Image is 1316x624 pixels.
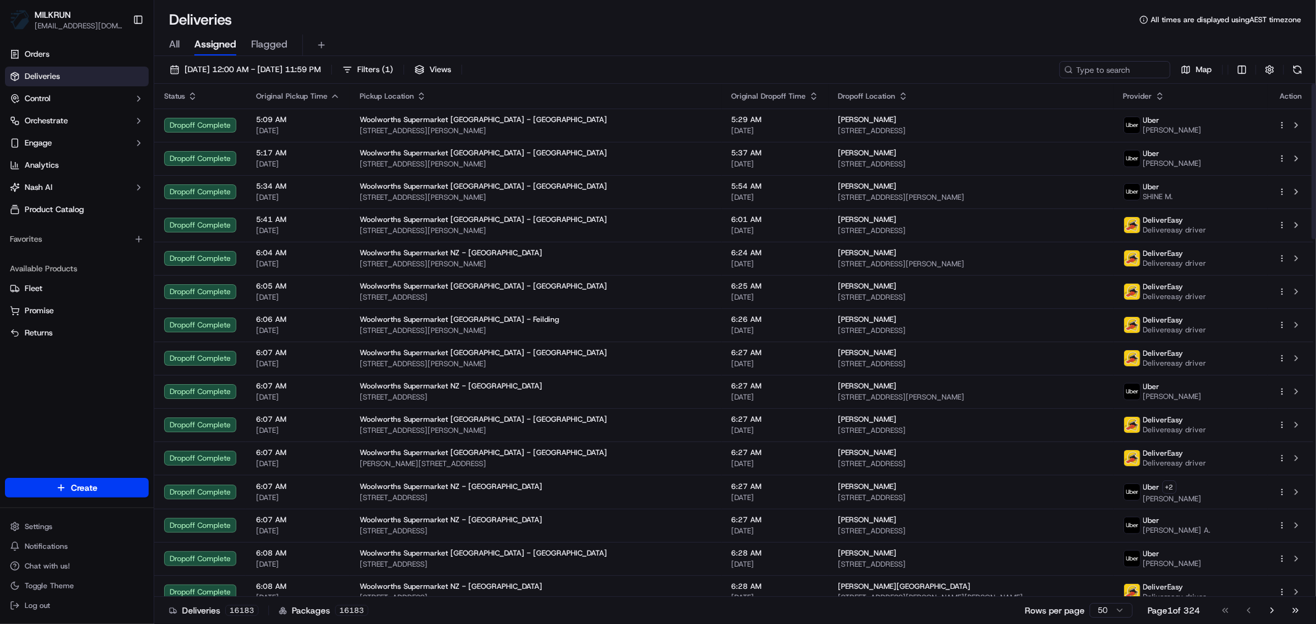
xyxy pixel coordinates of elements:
[256,348,340,358] span: 6:07 AM
[256,515,340,525] span: 6:07 AM
[838,192,1104,202] span: [STREET_ADDRESS][PERSON_NAME]
[25,541,68,551] span: Notifications
[360,593,712,602] span: [STREET_ADDRESS]
[1278,91,1304,101] div: Action
[360,459,712,469] span: [PERSON_NAME][STREET_ADDRESS]
[1143,482,1160,492] span: Uber
[1162,480,1177,494] button: +2
[732,548,819,558] span: 6:28 AM
[1143,125,1202,135] span: [PERSON_NAME]
[5,111,149,131] button: Orchestrate
[838,281,897,291] span: [PERSON_NAME]
[732,459,819,469] span: [DATE]
[360,215,607,224] span: Woolworths Supermarket [GEOGRAPHIC_DATA] - [GEOGRAPHIC_DATA]
[5,597,149,614] button: Log out
[184,64,321,75] span: [DATE] 12:00 AM - [DATE] 11:59 PM
[360,192,712,202] span: [STREET_ADDRESS][PERSON_NAME]
[1124,91,1153,101] span: Provider
[5,89,149,109] button: Control
[360,248,542,258] span: Woolworths Supermarket NZ - [GEOGRAPHIC_DATA]
[164,61,326,78] button: [DATE] 12:00 AM - [DATE] 11:59 PM
[35,21,123,31] span: [EMAIL_ADDRESS][DOMAIN_NAME]
[732,181,819,191] span: 5:54 AM
[256,259,340,269] span: [DATE]
[1124,484,1140,500] img: uber-new-logo.jpeg
[10,305,144,316] a: Promise
[360,493,712,503] span: [STREET_ADDRESS]
[5,557,149,575] button: Chat with us!
[256,559,340,569] span: [DATE]
[5,5,128,35] button: MILKRUNMILKRUN[EMAIL_ADDRESS][DOMAIN_NAME]
[25,115,68,126] span: Orchestrate
[732,392,819,402] span: [DATE]
[5,133,149,153] button: Engage
[732,326,819,335] span: [DATE]
[838,548,897,558] span: [PERSON_NAME]
[838,381,897,391] span: [PERSON_NAME]
[360,148,607,158] span: Woolworths Supermarket [GEOGRAPHIC_DATA] - [GEOGRAPHIC_DATA]
[732,91,806,101] span: Original Dropoff Time
[360,515,542,525] span: Woolworths Supermarket NZ - [GEOGRAPHIC_DATA]
[732,559,819,569] span: [DATE]
[360,581,542,591] span: Woolworths Supermarket NZ - [GEOGRAPHIC_DATA]
[1124,417,1140,433] img: delivereasy_logo.png
[838,348,897,358] span: [PERSON_NAME]
[337,61,399,78] button: Filters(1)
[25,581,74,591] span: Toggle Theme
[256,414,340,424] span: 6:07 AM
[1124,184,1140,200] img: uber-new-logo.jpeg
[256,148,340,158] span: 5:17 AM
[838,482,897,491] span: [PERSON_NAME]
[732,115,819,125] span: 5:29 AM
[256,392,340,402] span: [DATE]
[360,392,712,402] span: [STREET_ADDRESS]
[5,478,149,498] button: Create
[429,64,451,75] span: Views
[838,515,897,525] span: [PERSON_NAME]
[360,425,712,435] span: [STREET_ADDRESS][PERSON_NAME]
[1143,549,1160,559] span: Uber
[256,448,340,458] span: 6:07 AM
[25,561,70,571] span: Chat with us!
[25,93,51,104] span: Control
[251,37,288,52] span: Flagged
[1143,415,1183,425] span: DeliverEasy
[1143,348,1183,358] span: DeliverEasy
[360,448,607,458] span: Woolworths Supermarket [GEOGRAPHIC_DATA] - [GEOGRAPHIC_DATA]
[838,181,897,191] span: [PERSON_NAME]
[71,482,97,494] span: Create
[1143,225,1207,235] span: Delivereasy driver
[732,381,819,391] span: 6:27 AM
[1124,150,1140,166] img: uber-new-logo.jpeg
[1124,284,1140,300] img: delivereasy_logo.png
[256,526,340,536] span: [DATE]
[1143,515,1160,525] span: Uber
[732,482,819,491] span: 6:27 AM
[360,381,542,391] span: Woolworths Supermarket NZ - [GEOGRAPHIC_DATA]
[732,259,819,269] span: [DATE]
[360,314,559,324] span: Woolworths Supermarket [GEOGRAPHIC_DATA] - Feilding
[256,115,340,125] span: 5:09 AM
[10,10,30,30] img: MILKRUN
[732,215,819,224] span: 6:01 AM
[1124,350,1140,366] img: delivereasy_logo.png
[838,91,896,101] span: Dropoff Location
[35,9,71,21] button: MILKRUN
[360,414,607,424] span: Woolworths Supermarket [GEOGRAPHIC_DATA] - [GEOGRAPHIC_DATA]
[732,148,819,158] span: 5:37 AM
[732,348,819,358] span: 6:27 AM
[1143,592,1207,602] span: Delivereasy driver
[194,37,236,52] span: Assigned
[732,226,819,236] span: [DATE]
[838,314,897,324] span: [PERSON_NAME]
[838,215,897,224] span: [PERSON_NAME]
[838,425,1104,435] span: [STREET_ADDRESS]
[256,493,340,503] span: [DATE]
[256,425,340,435] span: [DATE]
[25,49,49,60] span: Orders
[838,148,897,158] span: [PERSON_NAME]
[360,548,607,558] span: Woolworths Supermarket [GEOGRAPHIC_DATA] - [GEOGRAPHIC_DATA]
[360,559,712,569] span: [STREET_ADDRESS]
[838,459,1104,469] span: [STREET_ADDRESS]
[5,155,149,175] a: Analytics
